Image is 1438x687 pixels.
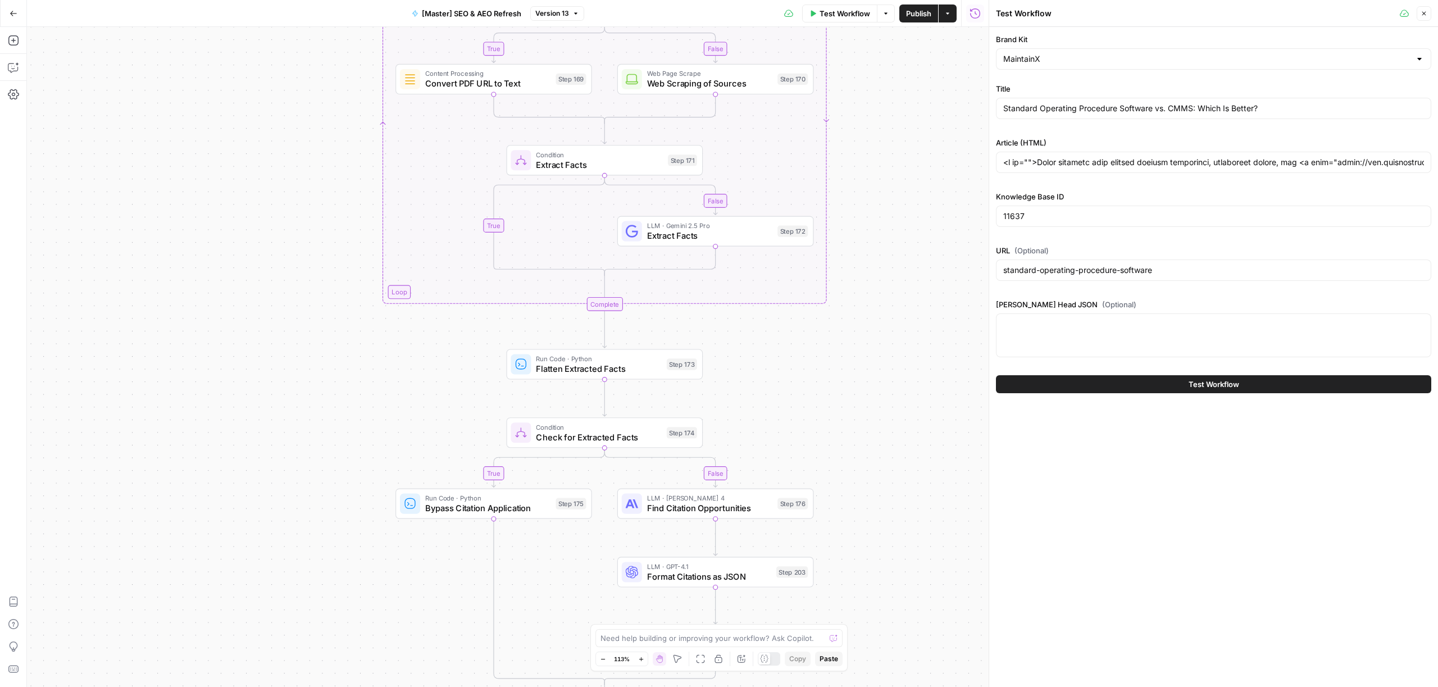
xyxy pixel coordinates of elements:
div: ConditionCheck for Extracted FactsStep 174 [506,417,703,448]
button: [Master] SEO & AEO Refresh [405,4,528,22]
div: Step 176 [777,498,808,509]
div: Step 175 [556,498,586,509]
label: URL [996,245,1431,256]
span: Extract Facts [536,158,663,171]
span: Check for Extracted Facts [536,431,661,444]
g: Edge from step_173 to step_174 [603,380,607,416]
input: MaintainX [1003,53,1410,65]
div: Step 169 [556,74,586,85]
div: Run Code · PythonBypass Citation ApplicationStep 175 [395,489,592,519]
g: Edge from step_174 to step_176 [604,448,717,487]
div: Step 173 [667,358,697,370]
div: Web Page ScrapeWeb Scraping of SourcesStep 170 [617,64,814,94]
div: Complete [586,297,622,311]
div: LLM · [PERSON_NAME] 4Find Citation OpportunitiesStep 176 [617,489,814,519]
span: Content Processing [425,69,550,79]
div: Step 170 [777,74,808,85]
span: Flatten Extracted Facts [536,362,661,375]
g: Edge from step_170 to step_168-conditional-end [604,94,715,124]
label: Knowledge Base ID [996,191,1431,202]
span: Web Page Scrape [647,69,772,79]
span: 113% [614,654,630,663]
div: Complete [506,297,703,311]
g: Edge from step_167-iteration-end to step_173 [603,311,607,348]
div: Content ProcessingConvert PDF URL to TextStep 169 [395,64,592,94]
span: LLM · GPT-4.1 [647,561,771,571]
button: Publish [899,4,938,22]
label: Title [996,83,1431,94]
span: Version 13 [535,8,569,19]
span: Paste [820,654,838,664]
label: Brand Kit [996,34,1431,45]
div: Step 171 [668,154,697,166]
div: Step 172 [777,225,808,236]
g: Edge from step_175 to step_174-conditional-end [494,519,604,685]
g: Edge from step_174 to step_175 [492,448,605,487]
label: Article (HTML) [996,137,1431,148]
img: 62yuwf1kr9krw125ghy9mteuwaw4 [404,73,417,86]
g: Edge from step_181 to step_174-conditional-end [604,656,715,685]
span: Condition [536,149,663,160]
span: Bypass Citation Application [425,502,550,515]
g: Edge from step_176 to step_203 [713,519,717,556]
g: Edge from step_171 to step_171-conditional-end [494,175,604,275]
button: Version 13 [530,6,584,21]
span: Publish [906,8,931,19]
span: Test Workflow [1189,379,1239,390]
g: Edge from step_168 to step_169 [492,24,605,63]
span: LLM · Gemini 2.5 Pro [647,220,772,230]
div: LLM · Gemini 2.5 ProExtract FactsStep 172 [617,216,814,247]
button: Test Workflow [996,375,1431,393]
div: Step 174 [667,427,697,438]
label: [PERSON_NAME] Head JSON [996,299,1431,310]
button: Test Workflow [802,4,877,22]
g: Edge from step_203 to step_181 [713,588,717,624]
div: Step 203 [776,566,808,577]
span: Test Workflow [820,8,870,19]
span: Format Citations as JSON [647,570,771,583]
span: (Optional) [1102,299,1136,310]
div: LLM · GPT-4.1Format Citations as JSONStep 203 [617,557,814,587]
g: Edge from step_169 to step_168-conditional-end [494,94,604,124]
g: Edge from step_171 to step_172 [604,175,717,215]
span: Extract Facts [647,229,772,242]
span: Run Code · Python [425,493,550,503]
span: Condition [536,422,661,432]
g: Edge from step_172 to step_171-conditional-end [604,247,715,276]
button: Copy [785,652,811,666]
g: Edge from step_168-conditional-end to step_171 [603,120,607,144]
span: (Optional) [1014,245,1049,256]
span: Run Code · Python [536,353,661,363]
g: Edge from step_168 to step_170 [604,24,717,63]
div: ConditionExtract FactsStep 171 [506,145,703,175]
span: Convert PDF URL to Text [425,78,550,90]
span: [Master] SEO & AEO Refresh [422,8,521,19]
span: Web Scraping of Sources [647,78,772,90]
span: Copy [789,654,806,664]
span: LLM · [PERSON_NAME] 4 [647,493,772,503]
button: Paste [815,652,843,666]
span: Find Citation Opportunities [647,502,772,515]
div: Run Code · PythonFlatten Extracted FactsStep 173 [506,349,703,379]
